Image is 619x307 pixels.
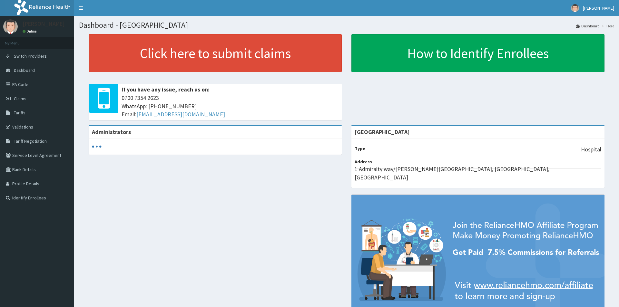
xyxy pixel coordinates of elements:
[583,5,614,11] span: [PERSON_NAME]
[355,128,410,136] strong: [GEOGRAPHIC_DATA]
[122,94,339,119] span: 0700 7354 2623 WhatsApp: [PHONE_NUMBER] Email:
[355,159,372,165] b: Address
[79,21,614,29] h1: Dashboard - [GEOGRAPHIC_DATA]
[122,86,210,93] b: If you have any issue, reach us on:
[14,53,47,59] span: Switch Providers
[89,34,342,72] a: Click here to submit claims
[14,138,47,144] span: Tariff Negotiation
[136,110,225,118] a: [EMAIL_ADDRESS][DOMAIN_NAME]
[23,29,38,34] a: Online
[92,142,102,151] svg: audio-loading
[571,4,579,12] img: User Image
[14,110,25,116] span: Tariffs
[351,34,604,72] a: How to Identify Enrollees
[355,165,601,181] p: 1 Admiralty way/[PERSON_NAME][GEOGRAPHIC_DATA], [GEOGRAPHIC_DATA], [GEOGRAPHIC_DATA]
[14,96,26,101] span: Claims
[3,19,18,34] img: User Image
[23,21,65,27] p: [PERSON_NAME]
[92,128,131,136] b: Administrators
[581,145,601,154] p: Hospital
[14,67,35,73] span: Dashboard
[355,146,365,151] b: Type
[600,23,614,29] li: Here
[576,23,600,29] a: Dashboard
